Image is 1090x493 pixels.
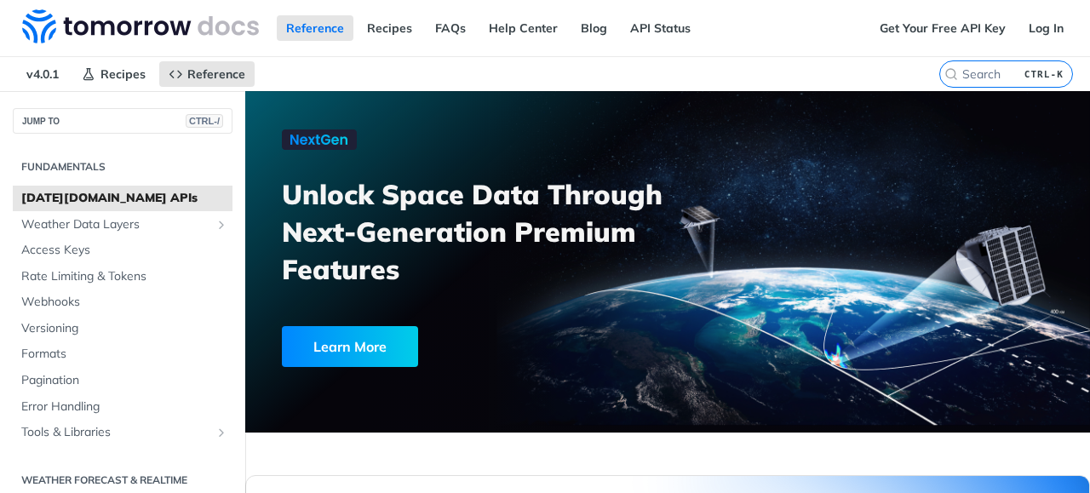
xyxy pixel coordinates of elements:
a: Rate Limiting & Tokens [13,264,232,289]
a: Webhooks [13,289,232,315]
span: Reference [187,66,245,82]
a: Learn More [282,326,605,367]
span: Pagination [21,372,228,389]
span: Formats [21,346,228,363]
span: CTRL-/ [186,114,223,128]
span: Tools & Libraries [21,424,210,441]
a: Formats [13,341,232,367]
a: Blog [571,15,617,41]
a: Pagination [13,368,232,393]
a: Error Handling [13,394,232,420]
span: [DATE][DOMAIN_NAME] APIs [21,190,228,207]
span: Recipes [100,66,146,82]
span: Rate Limiting & Tokens [21,268,228,285]
a: API Status [621,15,700,41]
button: JUMP TOCTRL-/ [13,108,232,134]
a: Log In [1019,15,1073,41]
a: Weather Data LayersShow subpages for Weather Data Layers [13,212,232,238]
img: Tomorrow.io Weather API Docs [22,9,259,43]
a: Tools & LibrariesShow subpages for Tools & Libraries [13,420,232,445]
a: Get Your Free API Key [870,15,1015,41]
span: Access Keys [21,242,228,259]
button: Show subpages for Tools & Libraries [215,426,228,439]
a: Versioning [13,316,232,341]
a: FAQs [426,15,475,41]
div: Learn More [282,326,418,367]
span: Weather Data Layers [21,216,210,233]
h2: Weather Forecast & realtime [13,473,232,488]
a: Help Center [479,15,567,41]
a: Access Keys [13,238,232,263]
img: NextGen [282,129,357,150]
a: Reference [277,15,353,41]
h3: Unlock Space Data Through Next-Generation Premium Features [282,175,686,288]
a: Recipes [358,15,422,41]
svg: Search [944,67,958,81]
a: Recipes [72,61,155,87]
button: Show subpages for Weather Data Layers [215,218,228,232]
span: v4.0.1 [17,61,68,87]
h2: Fundamentals [13,159,232,175]
span: Webhooks [21,294,228,311]
a: [DATE][DOMAIN_NAME] APIs [13,186,232,211]
a: Reference [159,61,255,87]
span: Error Handling [21,398,228,416]
kbd: CTRL-K [1020,66,1068,83]
span: Versioning [21,320,228,337]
